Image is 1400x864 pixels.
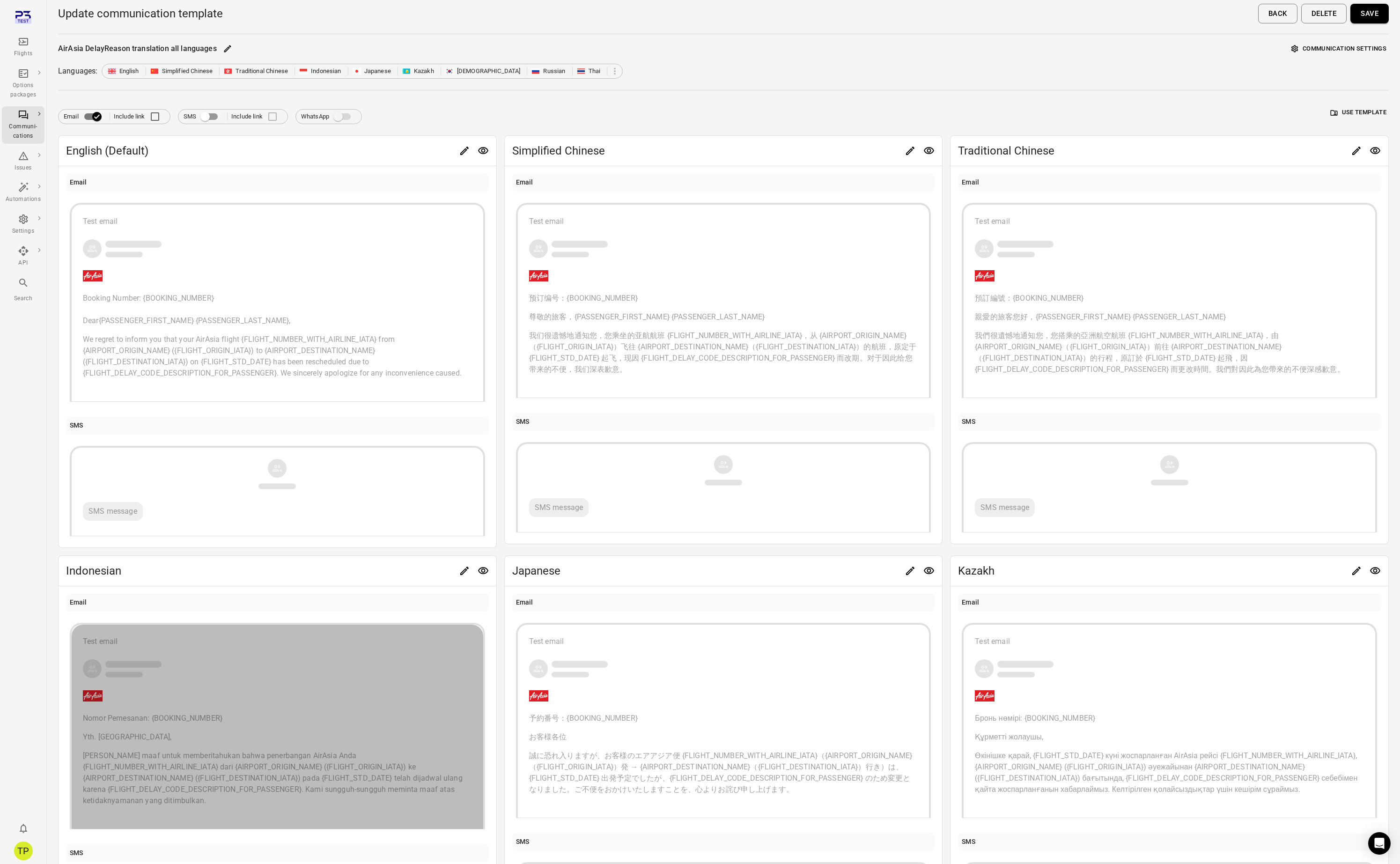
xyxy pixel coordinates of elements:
div: Test email [975,216,1364,227]
button: Preview [920,561,938,580]
div: Test email [83,216,472,227]
span: 預訂編號：{BOOKING_NUMBER} [975,294,1083,303]
span: 誠に恐れ入りますが、お客様のエアアジア便 {FLIGHT_NUMBER_WITH_AIRLINE_IATA}（{AIRPORT_ORIGIN_NAME}（{FLIGHT_ORIGIN_IATA}... [529,751,912,794]
a: Flights [2,33,44,61]
span: Traditional Chinese [958,143,1347,158]
button: Edit [901,141,920,160]
button: Test emailCompany logoБронь нөмірі: {BOOKING_NUMBER}Құрметті жолаушы,Өкінішке қарай, {FLIGHT_STD_... [962,623,1377,818]
button: Preview [474,141,493,160]
span: Yth. [GEOGRAPHIC_DATA], [83,732,171,741]
div: SMS [516,417,529,427]
div: Email [70,598,87,608]
span: 尊敬的旅客， [529,312,575,321]
span: 我們很遺憾地通知您，您搭乘的亞洲航空航班 {FLIGHT_NUMBER_WITH_AIRLINE_IATA}，由 {AIRPORT_ORIGIN_NAME}（{FLIGHT_ORIGIN_IAT... [975,331,1344,374]
div: Email [516,177,533,188]
span: Kazakh [958,563,1347,578]
span: Preview [1366,146,1385,155]
button: Edit [901,561,920,580]
span: Edit [455,566,474,575]
label: Include link [231,107,282,126]
span: 親愛的旅客您好， [975,312,1035,321]
div: SMS [962,837,975,847]
button: Preview [474,561,493,580]
a: Communi-cations [2,106,44,144]
div: Test email [83,636,472,647]
img: Company logo [83,270,103,281]
div: Test email [529,216,918,227]
div: Email [516,598,533,608]
span: 我们很遗憾地通知您，您乘坐的亚航航班 {FLIGHT_NUMBER_WITH_AIRLINE_IATA}，从 {AIRPORT_ORIGIN_NAME}（{FLIGHT_ORIGIN_IATA}... [529,331,919,374]
span: [DEMOGRAPHIC_DATA] [457,66,521,76]
button: SMS message [962,442,1377,532]
button: Preview [1366,141,1385,160]
button: Test emailCompany logoBooking Number: {BOOKING_NUMBER}Dear{PASSENGER_FIRST_NAME}{PASSENGER_LAST_N... [70,203,485,402]
div: TP [14,842,33,860]
button: Test emailCompany logo预订编号：{BOOKING_NUMBER}尊敬的旅客，{PASSENGER_FIRST_NAME}{PASSENGER_LAST_NAME}我们很遗憾... [516,203,931,398]
img: Company logo [83,690,103,702]
div: Open Intercom Messenger [1368,832,1391,855]
button: Edit [221,42,235,56]
button: Edit [1347,141,1366,160]
a: Settings [2,211,44,239]
img: Company logo [529,690,549,702]
span: {PASSENGER_LAST_NAME} [1133,312,1226,321]
span: Edit [455,146,474,155]
span: {PASSENGER_LAST_NAME} [196,316,289,325]
span: Thai [589,66,601,76]
button: Back [1258,4,1297,23]
span: {PASSENGER_LAST_NAME} [671,312,765,321]
a: Automations [2,179,44,207]
label: Email [64,108,106,126]
button: Test emailCompany logo予約番号：{BOOKING_NUMBER}お客様各位誠に恐れ入りますが、お客様のエアアジア便 {FLIGHT_NUMBER_WITH_AIRLINE_... [516,623,931,818]
span: Japanese [512,563,901,578]
span: 予約番号：{BOOKING_NUMBER} [529,714,638,723]
span: Nomor Pemesanan: {BOOKING_NUMBER} [83,714,222,723]
span: Simplified Chinese [162,66,213,76]
a: Options packages [2,65,44,103]
span: Preview [1366,566,1385,575]
div: Test email [529,636,918,647]
span: Kazakh [414,66,434,76]
div: SMS [516,837,529,847]
span: Preview [920,146,938,155]
div: Communi-cations [6,122,41,141]
div: Email [962,598,979,608]
button: Tómas Páll Máté [10,838,37,864]
button: Edit [455,141,474,160]
label: WhatsApp integration not set up. Contact Plan3 to enable this feature [301,108,356,126]
div: SMS message [83,502,143,521]
span: Edit [1347,146,1366,155]
span: [PERSON_NAME] maaf untuk memberitahukan bahwa penerbangan AirAsia Anda {FLIGHT_NUMBER_WITH_AIRLIN... [83,751,464,805]
div: EnglishSimplified ChineseTraditional ChineseIndonesianJapaneseKazakh[DEMOGRAPHIC_DATA]RussianThai [102,64,623,79]
h1: Update communication template [58,6,223,21]
label: SMS [184,108,223,126]
button: Edit [1347,561,1366,580]
span: Edit [1347,566,1366,575]
button: Communication settings [1289,42,1389,56]
span: Booking Number: {BOOKING_NUMBER} [83,294,214,303]
span: Preview [920,566,938,575]
label: Include link [114,107,165,126]
span: Preview [474,566,493,575]
div: API [6,258,41,268]
span: 预订编号：{BOOKING_NUMBER} [529,294,638,303]
span: {PASSENGER_FIRST_NAME} [1036,312,1131,321]
span: We regret to inform you that your AirAsia flight {FLIGHT_NUMBER_WITH_AIRLINE_IATA} from {AIRPORT_... [83,335,462,377]
span: English [119,66,139,76]
button: Test emailCompany logoNomor Pemesanan: {BOOKING_NUMBER}Yth. [GEOGRAPHIC_DATA],[PERSON_NAME] maaf ... [70,623,485,829]
button: Search [2,274,44,306]
span: Dear [83,316,99,325]
button: SMS message [516,442,931,532]
span: Өкінішке қарай, {FLIGHT_STD_DATE} күні жоспарланған AirAsia рейсі {FLIGHT_NUMBER_WITH_AIRLINE_IAT... [975,751,1359,794]
div: Search [6,294,41,303]
button: Preview [1366,561,1385,580]
span: Simplified Chinese [512,143,901,158]
div: Options packages [6,81,41,100]
span: Japanese [364,66,391,76]
button: Delete [1301,4,1347,23]
button: Edit [455,561,474,580]
div: Automations [6,195,41,204]
button: Use template [1328,105,1389,120]
img: Company logo [975,690,995,702]
span: Indonesian [66,563,455,578]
